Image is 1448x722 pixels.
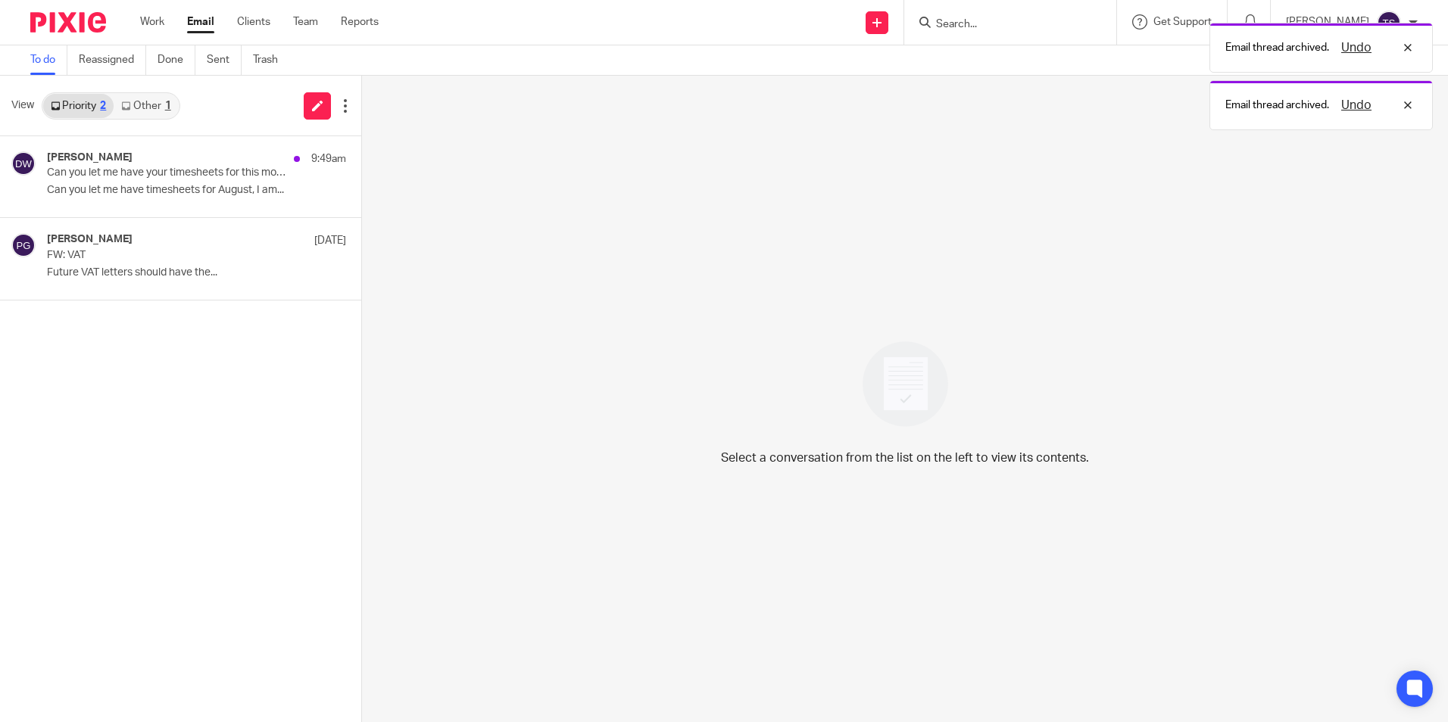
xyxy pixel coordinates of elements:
[1377,11,1401,35] img: svg%3E
[293,14,318,30] a: Team
[11,233,36,257] img: svg%3E
[30,12,106,33] img: Pixie
[11,98,34,114] span: View
[1337,39,1376,57] button: Undo
[47,249,286,262] p: FW: VAT
[47,266,346,279] p: Future VAT letters should have the...
[79,45,146,75] a: Reassigned
[11,151,36,176] img: svg%3E
[43,94,114,118] a: Priority2
[853,331,958,437] img: image
[165,101,171,111] div: 1
[1337,96,1376,114] button: Undo
[341,14,379,30] a: Reports
[1225,40,1329,55] p: Email thread archived.
[187,14,214,30] a: Email
[721,449,1089,467] p: Select a conversation from the list on the left to view its contents.
[1225,98,1329,113] p: Email thread archived.
[207,45,242,75] a: Sent
[237,14,270,30] a: Clients
[100,101,106,111] div: 2
[47,184,346,197] p: Can you let me have timesheets for August, I am...
[47,166,286,179] p: Can you let me have your timesheets for this month.
[114,94,178,118] a: Other1
[140,14,164,30] a: Work
[314,233,346,248] p: [DATE]
[30,45,67,75] a: To do
[253,45,289,75] a: Trash
[158,45,195,75] a: Done
[47,151,133,164] h4: [PERSON_NAME]
[311,151,346,166] p: 9:49am
[47,233,133,246] h4: [PERSON_NAME]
